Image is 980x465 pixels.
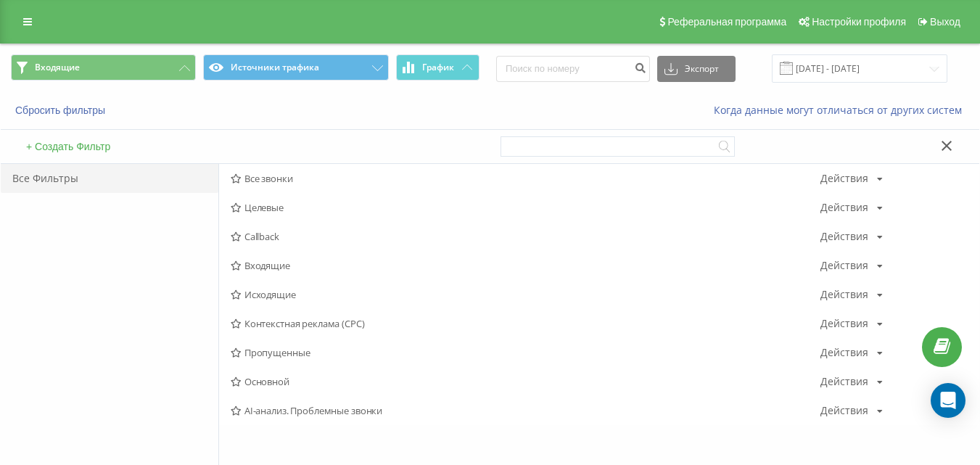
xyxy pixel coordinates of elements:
div: Действия [820,376,868,387]
span: Целевые [231,202,820,213]
button: Источники трафика [203,54,388,81]
input: Поиск по номеру [496,56,650,82]
div: Действия [820,260,868,271]
span: График [422,62,454,73]
span: Все звонки [231,173,820,184]
div: Действия [820,173,868,184]
span: Реферальная программа [667,16,786,28]
span: Callback [231,231,820,242]
div: Действия [820,231,868,242]
span: AI-анализ. Проблемные звонки [231,406,820,416]
div: Все Фильтры [1,164,218,193]
span: Входящие [35,62,80,73]
div: Действия [820,318,868,329]
div: Действия [820,406,868,416]
div: Действия [820,347,868,358]
span: Настройки профиля [812,16,906,28]
a: Когда данные могут отличаться от других систем [714,103,969,117]
div: Действия [820,289,868,300]
div: Действия [820,202,868,213]
button: Сбросить фильтры [11,104,112,117]
button: + Создать Фильтр [22,140,115,153]
button: Входящие [11,54,196,81]
span: Исходящие [231,289,820,300]
button: График [396,54,479,81]
span: Контекстная реклама (CPC) [231,318,820,329]
div: Open Intercom Messenger [931,383,965,418]
button: Закрыть [936,139,958,155]
span: Выход [930,16,960,28]
span: Входящие [231,260,820,271]
span: Пропущенные [231,347,820,358]
span: Основной [231,376,820,387]
button: Экспорт [657,56,736,82]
